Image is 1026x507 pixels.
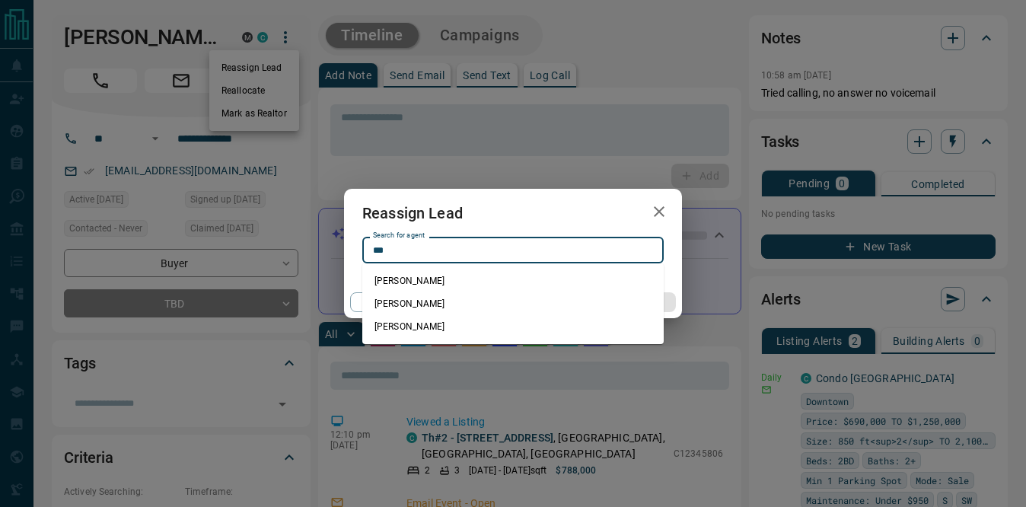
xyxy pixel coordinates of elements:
label: Search for agent [373,231,425,241]
li: [PERSON_NAME] [362,269,664,292]
button: Cancel [350,292,480,312]
li: [PERSON_NAME] [362,315,664,338]
li: [PERSON_NAME] [362,292,664,315]
h2: Reassign Lead [344,189,481,238]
